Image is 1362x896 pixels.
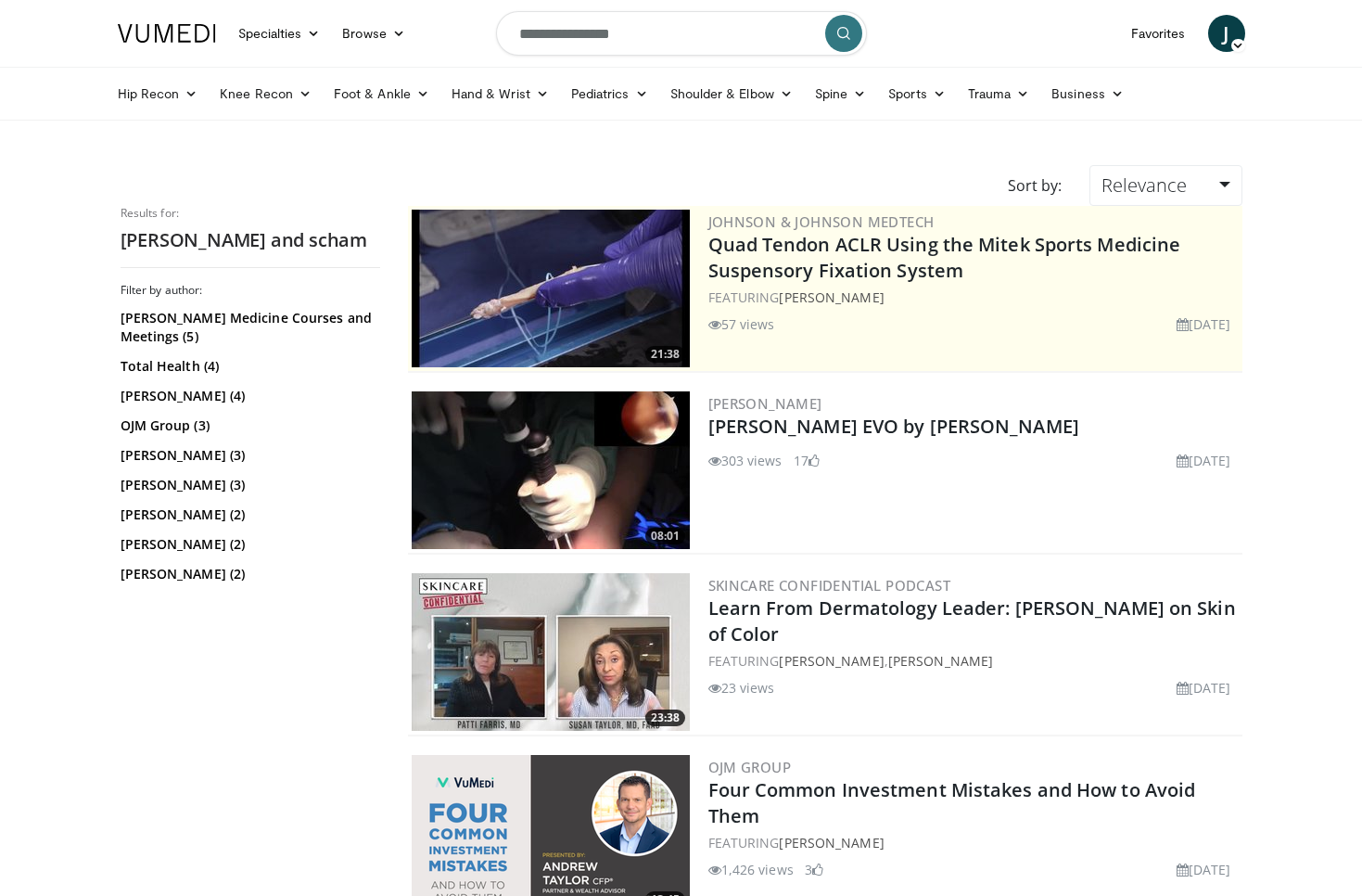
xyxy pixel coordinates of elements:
[107,75,210,112] a: Hip Recon
[121,416,376,435] a: OJM Group (3)
[645,710,685,726] span: 23:38
[560,75,659,112] a: Pediatrics
[708,595,1236,646] a: Learn From Dermatology Leader: [PERSON_NAME] on Skin of Color
[323,75,440,112] a: Foot & Ankle
[1120,15,1197,52] a: Favorites
[412,573,690,731] a: 23:38
[708,451,783,470] li: 303 views
[794,451,820,470] li: 17
[708,414,1079,439] a: [PERSON_NAME] EVO by [PERSON_NAME]
[708,833,1239,852] div: FEATURING
[708,777,1196,828] a: Four Common Investment Mistakes and How to Avoid Them
[412,391,690,549] img: 17d8cd20-3819-46a0-9f2d-9685c8c1cff0.300x170_q85_crop-smart_upscale.jpg
[496,11,867,56] input: Search topics, interventions
[1101,173,1187,198] span: Relevance
[1177,314,1231,334] li: [DATE]
[331,15,416,52] a: Browse
[645,346,685,363] span: 21:38
[708,212,935,231] a: Johnson & Johnson MedTech
[121,476,376,494] a: [PERSON_NAME] (3)
[708,288,1239,307] div: FEATURING
[1177,678,1231,698] li: [DATE]
[412,210,690,367] a: 21:38
[779,834,884,851] a: [PERSON_NAME]
[994,165,1076,206] div: Sort by:
[1177,860,1231,879] li: [DATE]
[779,288,884,306] a: [PERSON_NAME]
[708,232,1181,283] a: Quad Tendon ACLR Using the Mitek Sports Medicine Suspensory Fixation System
[121,565,376,583] a: [PERSON_NAME] (2)
[708,860,794,879] li: 1,426 views
[708,651,1239,671] div: FEATURING ,
[440,75,560,112] a: Hand & Wrist
[412,210,690,367] img: b78fd9da-dc16-4fd1-a89d-538d899827f1.300x170_q85_crop-smart_upscale.jpg
[1177,451,1231,470] li: [DATE]
[121,446,376,465] a: [PERSON_NAME] (3)
[645,528,685,544] span: 08:01
[121,506,376,524] a: [PERSON_NAME] (2)
[708,314,775,334] li: 57 views
[227,15,332,52] a: Specialties
[708,576,951,595] a: Skincare Confidential Podcast
[1040,75,1135,112] a: Business
[779,652,884,670] a: [PERSON_NAME]
[888,652,993,670] a: [PERSON_NAME]
[121,206,380,221] p: Results for:
[804,75,877,112] a: Spine
[412,573,690,731] img: e8882c46-9178-42c7-918f-547b9d94d0fd.300x170_q85_crop-smart_upscale.jpg
[121,283,380,298] h3: Filter by author:
[121,309,376,346] a: [PERSON_NAME] Medicine Courses and Meetings (5)
[121,387,376,405] a: [PERSON_NAME] (4)
[412,391,690,549] a: 08:01
[121,357,376,376] a: Total Health (4)
[805,860,823,879] li: 3
[877,75,957,112] a: Sports
[121,228,380,252] h2: [PERSON_NAME] and scham
[708,394,822,413] a: [PERSON_NAME]
[118,24,216,43] img: VuMedi Logo
[708,678,775,698] li: 23 views
[659,75,804,112] a: Shoulder & Elbow
[1208,15,1245,52] a: J
[1089,165,1241,206] a: Relevance
[708,758,792,776] a: OJM Group
[957,75,1041,112] a: Trauma
[209,75,323,112] a: Knee Recon
[121,535,376,554] a: [PERSON_NAME] (2)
